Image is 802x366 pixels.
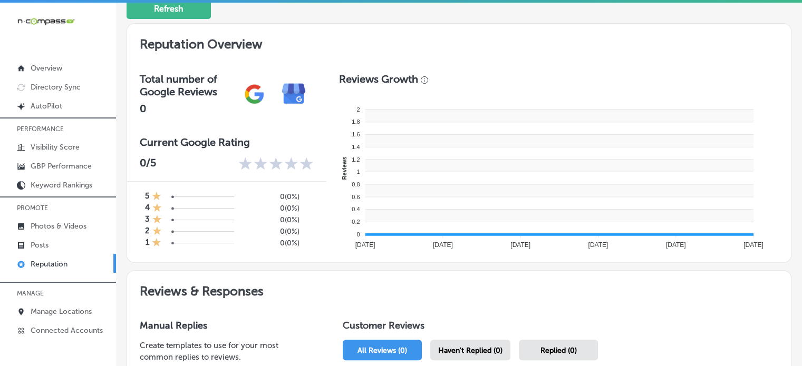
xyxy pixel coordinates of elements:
[341,156,347,180] text: Reviews
[352,181,360,187] tspan: 0.8
[152,203,162,214] div: 1 Star
[145,191,149,203] h4: 5
[152,214,162,226] div: 1 Star
[140,102,235,115] h2: 0
[31,83,81,92] p: Directory Sync
[352,206,360,212] tspan: 0.4
[145,226,150,238] h4: 2
[127,24,791,60] h2: Reputation Overview
[140,340,309,363] p: Create templates to use for your most common replies to reviews.
[352,156,360,162] tspan: 1.2
[146,238,149,249] h4: 1
[665,241,685,249] tspan: [DATE]
[352,219,360,225] tspan: 0.2
[339,73,418,85] h3: Reviews Growth
[343,320,778,335] h1: Customer Reviews
[31,222,86,231] p: Photos & Videos
[140,136,314,149] h3: Current Google Rating
[356,169,360,175] tspan: 1
[140,73,235,98] h3: Total number of Google Reviews
[127,271,791,307] h2: Reviews & Responses
[31,143,80,152] p: Visibility Score
[249,227,299,236] h5: 0 ( 0% )
[249,215,299,224] h5: 0 ( 0% )
[510,241,530,249] tspan: [DATE]
[152,226,162,238] div: 1 Star
[152,238,161,249] div: 1 Star
[145,203,150,214] h4: 4
[352,118,360,125] tspan: 1.8
[356,106,360,113] tspan: 2
[355,241,375,249] tspan: [DATE]
[140,156,156,173] p: 0 /5
[31,307,92,316] p: Manage Locations
[743,241,764,249] tspan: [DATE]
[17,16,75,26] img: 660ab0bf-5cc7-4cb8-ba1c-48b5ae0f18e60NCTV_CLogo_TV_Black_-500x88.png
[249,192,299,201] h5: 0 ( 0% )
[152,191,161,203] div: 1 Star
[540,346,577,355] span: Replied (0)
[352,131,360,137] tspan: 1.6
[140,320,309,331] h3: Manual Replies
[31,64,62,73] p: Overview
[31,260,67,269] p: Reputation
[438,346,503,355] span: Haven't Replied (0)
[145,214,150,226] h4: 3
[31,241,49,250] p: Posts
[31,102,62,111] p: AutoPilot
[238,156,314,173] div: 0 Stars
[274,74,314,114] img: e7ababfa220611ac49bdb491a11684a6.png
[31,162,92,171] p: GBP Performance
[433,241,453,249] tspan: [DATE]
[356,231,360,238] tspan: 0
[249,239,299,248] h5: 0 ( 0% )
[588,241,608,249] tspan: [DATE]
[357,346,407,355] span: All Reviews (0)
[235,74,274,114] img: gPZS+5FD6qPJAAAAABJRU5ErkJggg==
[31,326,103,335] p: Connected Accounts
[352,144,360,150] tspan: 1.4
[249,204,299,213] h5: 0 ( 0% )
[352,194,360,200] tspan: 0.6
[31,181,92,190] p: Keyword Rankings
